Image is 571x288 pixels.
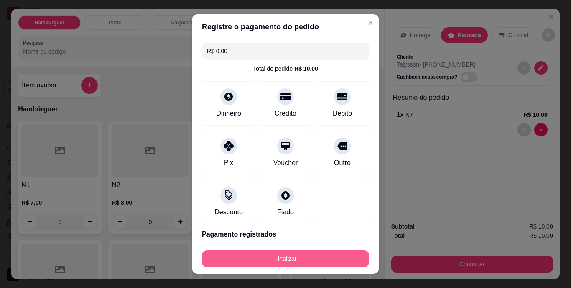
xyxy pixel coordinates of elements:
div: R$ 10,00 [294,64,318,73]
header: Registre o pagamento do pedido [192,14,379,39]
div: Crédito [275,108,296,118]
button: Finalizar [202,250,369,267]
div: Pix [224,158,233,168]
div: Dinheiro [216,108,241,118]
div: Outro [334,158,351,168]
div: Voucher [273,158,298,168]
button: Close [364,16,377,29]
input: Ex.: hambúrguer de cordeiro [207,43,364,59]
p: Pagamento registrados [202,229,369,239]
div: Total do pedido [253,64,318,73]
div: Débito [333,108,352,118]
div: Fiado [277,207,294,217]
div: Desconto [214,207,243,217]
